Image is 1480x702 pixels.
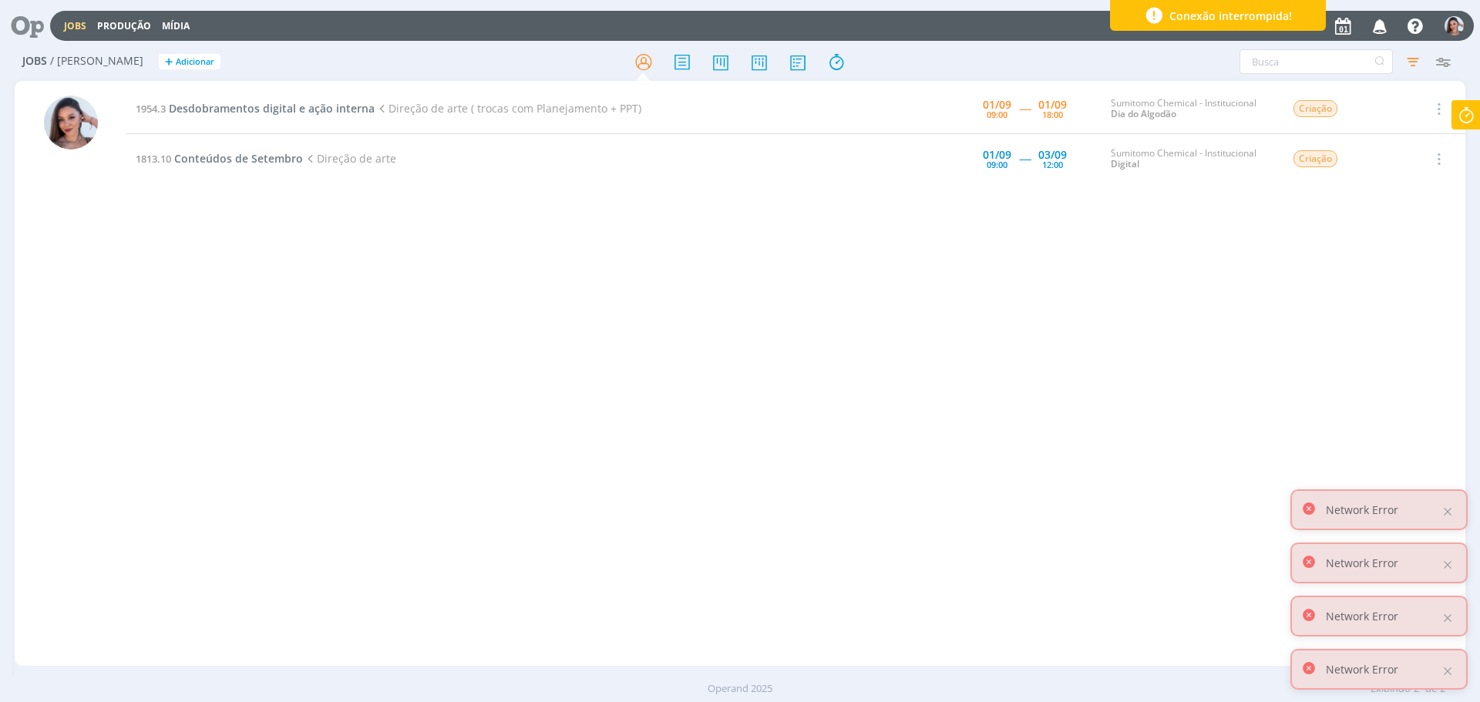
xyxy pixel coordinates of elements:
div: 03/09 [1038,149,1067,160]
span: Conexão interrompida! [1169,8,1292,24]
p: Network Error [1326,555,1398,571]
button: Jobs [59,20,91,32]
span: Direção de arte [303,151,396,166]
a: Digital [1111,157,1139,170]
div: 01/09 [983,99,1011,110]
span: ----- [1019,151,1031,166]
img: N [1445,16,1464,35]
p: Network Error [1326,502,1398,518]
div: 09:00 [987,110,1007,119]
p: Network Error [1326,608,1398,624]
img: N [44,96,98,149]
button: Mídia [157,20,194,32]
a: Jobs [64,19,86,32]
div: Sumitomo Chemical - Institucional [1111,148,1270,170]
a: Produção [97,19,151,32]
div: 09:00 [987,160,1007,169]
a: Dia do Algodão [1111,107,1176,120]
a: 1954.3Desdobramentos digital e ação interna [136,101,375,116]
button: +Adicionar [159,54,220,70]
button: N [1444,12,1465,39]
div: Sumitomo Chemical - Institucional [1111,98,1270,120]
div: 12:00 [1042,160,1063,169]
a: 1813.10Conteúdos de Setembro [136,151,303,166]
span: / [PERSON_NAME] [50,55,143,68]
span: Criação [1293,150,1337,167]
span: Adicionar [176,57,214,67]
div: 18:00 [1042,110,1063,119]
span: Direção de arte ( trocas com Planejamento + PPT) [375,101,641,116]
a: Mídia [162,19,190,32]
input: Busca [1239,49,1393,74]
div: 01/09 [983,149,1011,160]
span: + [165,54,173,70]
span: Criação [1293,100,1337,117]
span: 1813.10 [136,152,171,166]
span: 1954.3 [136,102,166,116]
div: 01/09 [1038,99,1067,110]
span: Conteúdos de Setembro [174,151,303,166]
span: Jobs [22,55,47,68]
p: Network Error [1326,661,1398,677]
span: ----- [1019,101,1031,116]
span: Desdobramentos digital e ação interna [169,101,375,116]
button: Produção [92,20,156,32]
